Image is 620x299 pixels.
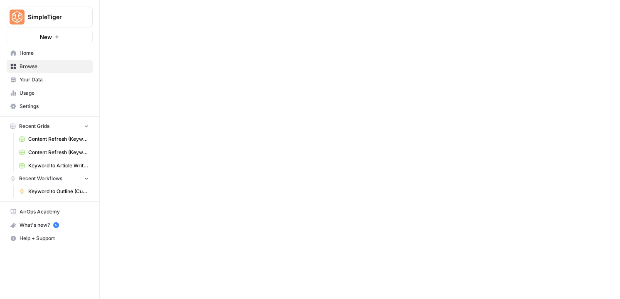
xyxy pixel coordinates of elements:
span: Your Data [20,76,89,83]
a: Settings [7,100,93,113]
button: Workspace: SimpleTiger [7,7,93,27]
a: Usage [7,86,93,100]
text: 5 [55,223,57,227]
a: Content Refresh (Keyword -> Outline Recs) [15,146,93,159]
span: Keyword to Outline (Current) [28,188,89,195]
a: Browse [7,60,93,73]
button: Help + Support [7,232,93,245]
a: Home [7,47,93,60]
span: Home [20,49,89,57]
span: Browse [20,63,89,70]
a: AirOps Academy [7,205,93,218]
span: SimpleTiger [28,13,78,21]
img: SimpleTiger Logo [10,10,25,25]
button: What's new? 5 [7,218,93,232]
a: 5 [53,222,59,228]
span: Keyword to Article Writer (R-Z) [28,162,89,169]
a: Content Refresh (Keyword -> Outline Recs) (Copy) [15,132,93,146]
span: New [40,33,52,41]
a: Your Data [7,73,93,86]
span: Recent Grids [19,123,49,130]
div: What's new? [7,219,92,231]
a: Keyword to Outline (Current) [15,185,93,198]
button: New [7,31,93,43]
a: Keyword to Article Writer (R-Z) [15,159,93,172]
span: Recent Workflows [19,175,62,182]
span: Content Refresh (Keyword -> Outline Recs) [28,149,89,156]
span: Usage [20,89,89,97]
button: Recent Workflows [7,172,93,185]
span: Help + Support [20,235,89,242]
span: Settings [20,103,89,110]
span: AirOps Academy [20,208,89,216]
button: Recent Grids [7,120,93,132]
span: Content Refresh (Keyword -> Outline Recs) (Copy) [28,135,89,143]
